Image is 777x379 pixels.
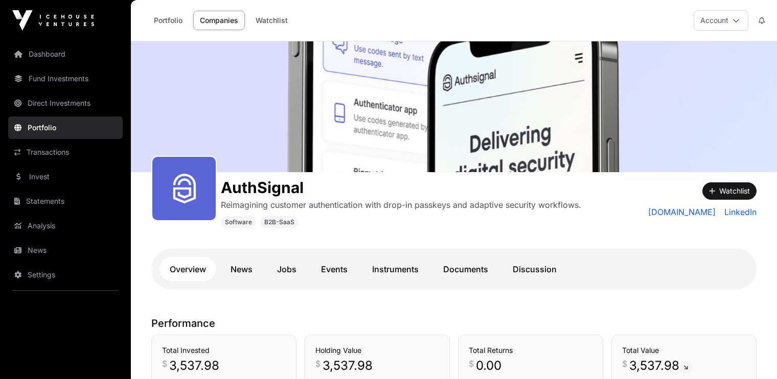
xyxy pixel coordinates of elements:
span: 0.00 [476,358,501,374]
a: Direct Investments [8,92,123,114]
button: Account [694,10,748,31]
span: Software [225,218,252,226]
a: Events [311,257,358,281]
a: News [8,239,123,262]
h3: Holding Value [315,345,439,356]
a: Fund Investments [8,67,123,90]
span: $ [469,358,474,370]
span: $ [622,358,627,370]
a: News [220,257,263,281]
a: Discussion [502,257,567,281]
a: Companies [193,11,245,30]
a: Transactions [8,141,123,163]
a: Portfolio [8,116,123,139]
span: 3,537.98 [323,358,373,374]
span: 3,537.98 [169,358,219,374]
a: Dashboard [8,43,123,65]
a: Invest [8,165,123,188]
a: Watchlist [249,11,294,30]
a: Statements [8,190,123,212]
p: Reimagining customer authentication with drop-in passkeys and adaptive security workflows. [221,199,581,211]
nav: Tabs [159,257,748,281]
a: Instruments [362,257,429,281]
h1: AuthSignal [221,178,581,197]
a: [DOMAIN_NAME] [648,206,716,218]
span: 3,537.98 [629,358,692,374]
iframe: Chat Widget [726,330,777,379]
button: Watchlist [702,182,757,200]
a: Documents [433,257,498,281]
img: AuthSignal [131,41,777,172]
h3: Total Invested [162,345,286,356]
a: Overview [159,257,216,281]
a: Analysis [8,215,123,237]
a: Jobs [267,257,307,281]
img: Icehouse Ventures Logo [12,10,94,31]
span: B2B-SaaS [264,218,294,226]
h3: Total Value [622,345,746,356]
span: $ [315,358,321,370]
a: Portfolio [147,11,189,30]
a: Settings [8,264,123,286]
a: LinkedIn [720,206,757,218]
p: Performance [151,316,757,330]
h3: Total Returns [469,345,592,356]
img: Authsignal_transparent_white.png [156,161,212,216]
span: $ [162,358,167,370]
